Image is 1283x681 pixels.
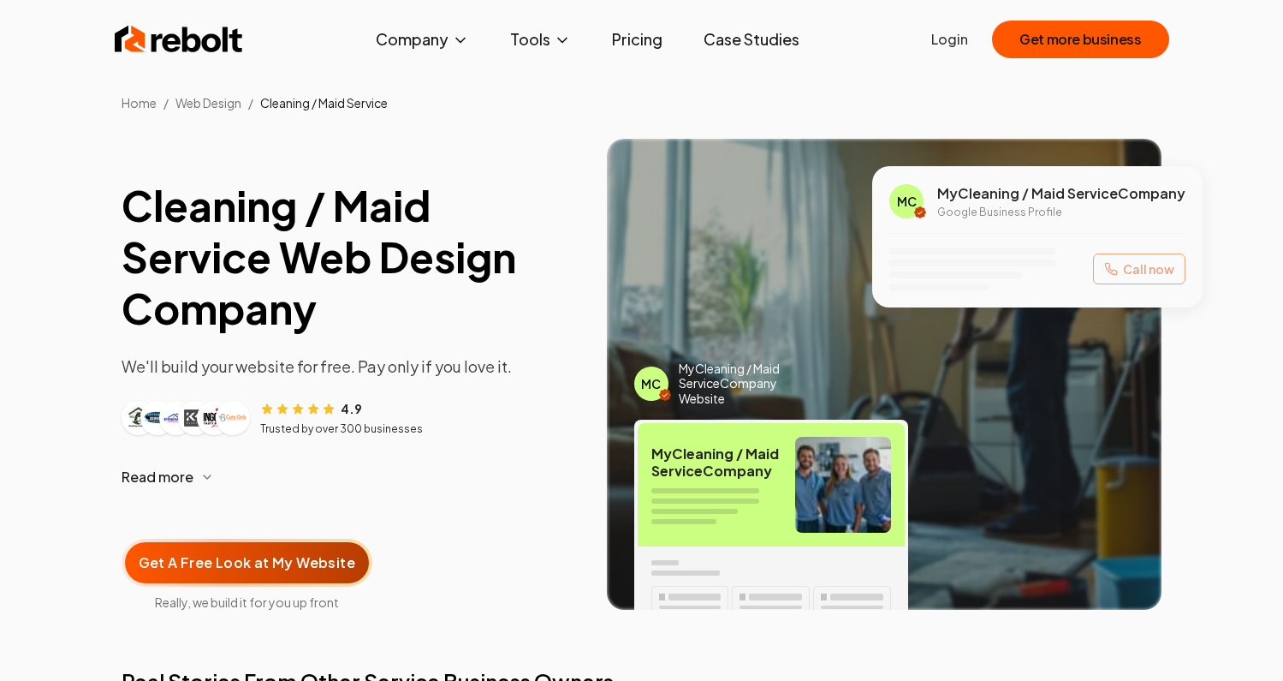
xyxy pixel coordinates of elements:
img: Rebolt Logo [115,22,243,57]
img: Customer logo 1 [125,404,152,432]
button: Company [362,22,483,57]
img: Customer logo 3 [163,404,190,432]
span: 4.9 [341,400,362,417]
p: Google Business Profile [937,206,1185,219]
button: Get more business [992,21,1168,58]
div: Customer logos [122,401,250,435]
nav: Breadcrumb [94,94,1190,111]
a: Case Studies [690,22,813,57]
span: MC [641,375,661,392]
img: Customer logo 6 [219,404,247,432]
a: Pricing [598,22,676,57]
span: Really, we build it for you up front [122,594,373,611]
li: / [248,94,253,111]
p: We'll build your website for free. Pay only if you love it. [122,355,579,379]
div: Rating: 4.9 out of 5 stars [260,399,362,417]
article: Customer reviews [122,399,579,436]
img: Customer logo 4 [181,404,209,432]
li: / [163,94,169,111]
img: Cleaning / Maid Service team [795,437,891,533]
img: Customer logo 5 [200,404,228,432]
a: Home [122,95,157,111]
p: Trusted by over 300 businesses [260,422,423,436]
span: MC [897,193,917,210]
span: Web Design [175,95,241,111]
img: Image of completed Cleaning / Maid Service job [607,139,1162,610]
h1: Cleaning / Maid Service Web Design Company [122,180,579,334]
button: Tools [496,22,585,57]
a: Get A Free Look at My WebsiteReally, we build it for you up front [122,511,373,611]
a: Login [931,29,968,50]
span: Read more [122,467,193,487]
img: Customer logo 2 [144,404,171,432]
span: My Cleaning / Maid Service Company [651,445,781,480]
span: Get A Free Look at My Website [139,553,356,573]
button: Read more [122,457,579,498]
span: My Cleaning / Maid Service Company Website [679,361,817,407]
button: Get A Free Look at My Website [122,539,373,587]
span: Cleaning / Maid Service [260,95,388,111]
span: My Cleaning / Maid Service Company [937,183,1185,204]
